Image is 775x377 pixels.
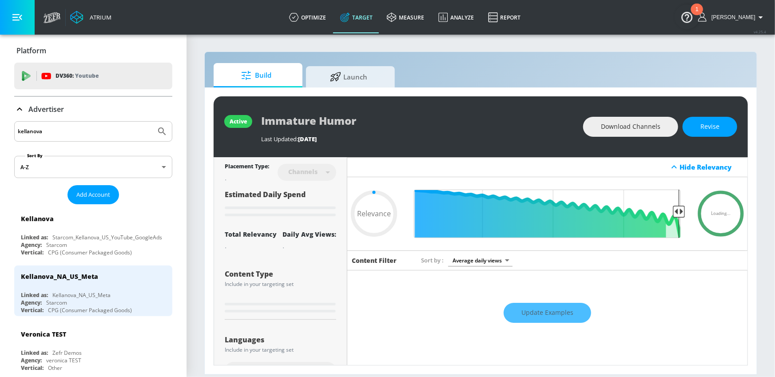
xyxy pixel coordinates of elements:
p: Platform [16,46,46,56]
div: Include in your targeting set [225,347,336,353]
div: Vertical: [21,364,44,372]
a: Target [333,1,380,33]
button: Revise [683,117,737,137]
div: KellanovaLinked as:Starcom_Kellanova_US_YouTube_GoogleAdsAgency:StarcomVertical:CPG (Consumer Pac... [14,208,172,258]
button: [PERSON_NAME] [698,12,766,23]
label: Sort By [25,153,44,159]
span: Build [223,65,290,86]
div: DV360: Youtube [14,63,172,89]
span: Add Account [76,190,110,200]
div: Veronica TESTLinked as:Zefr DemosAgency:veronica TESTVertical:Other [14,323,172,374]
div: Last Updated: [261,135,574,143]
div: Kellanova_NA_US_Meta [21,272,98,281]
button: Open Resource Center, 1 new notification [675,4,699,29]
div: Kellanova_NA_US_MetaLinked as:Kellanova_NA_US_MetaAgency:StarcomVertical:CPG (Consumer Packaged G... [14,266,172,316]
a: Report [481,1,528,33]
div: Linked as: [21,349,48,357]
a: measure [380,1,431,33]
div: Vertical: [21,249,44,256]
div: Placement Type: [225,163,269,172]
div: Include in your targeting set [225,282,336,287]
div: Kellanova [21,214,54,223]
div: veronica TEST [46,357,81,364]
div: Starcom_Kellanova_US_YouTube_GoogleAds [52,234,162,241]
div: Vertical: [21,306,44,314]
span: Estimated Daily Spend [225,190,306,199]
div: Agency: [21,299,42,306]
div: Total Relevancy [225,230,277,238]
button: Download Channels [583,117,678,137]
div: Agency: [21,241,42,249]
div: active [230,118,247,125]
div: A-Z [14,156,172,178]
div: CPG (Consumer Packaged Goods) [48,306,132,314]
div: Hide Relevancy [680,163,743,171]
span: Launch [315,66,382,87]
p: DV360: [56,71,99,81]
div: Channels [284,168,322,175]
input: Final Threshold [409,190,685,238]
div: Average daily views [448,254,513,266]
p: Advertiser [28,104,64,114]
div: Starcom [46,241,67,249]
div: Platform [14,38,172,63]
div: 1 [696,9,699,21]
div: Daily Avg Views: [282,230,336,238]
div: Linked as: [21,291,48,299]
span: Loading... [711,211,731,216]
span: Download Channels [601,121,660,132]
div: Other [48,364,62,372]
a: Atrium [70,11,111,24]
button: Add Account [68,185,119,204]
div: Veronica TEST [21,330,66,338]
div: Zefr Demos [52,349,82,357]
span: login as: casey.cohen@zefr.com [708,14,755,20]
input: Search by name [18,126,152,137]
button: Submit Search [152,122,172,141]
div: Languages [225,336,336,343]
a: optimize [282,1,333,33]
div: Advertiser [14,97,172,122]
h6: Content Filter [352,256,397,265]
span: [DATE] [298,135,317,143]
div: Atrium [86,13,111,21]
span: v 4.25.4 [754,29,766,34]
div: Kellanova_NA_US_Meta [52,291,111,299]
div: Agency: [21,357,42,364]
div: Content Type [225,270,336,278]
div: Starcom [46,299,67,306]
div: Hide Relevancy [347,157,747,177]
div: Linked as: [21,234,48,241]
span: Revise [700,121,719,132]
p: Youtube [75,71,99,80]
div: CPG (Consumer Packaged Goods) [48,249,132,256]
span: Relevance [357,210,391,217]
span: Sort by [421,256,444,264]
div: Estimated Daily Spend [225,190,336,219]
a: Analyze [431,1,481,33]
